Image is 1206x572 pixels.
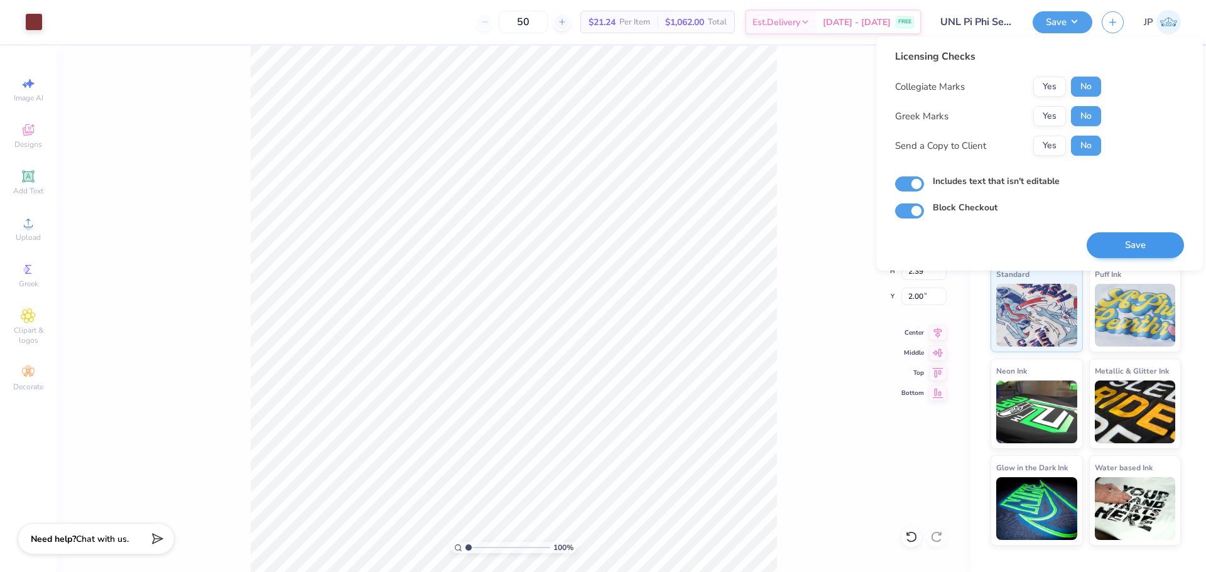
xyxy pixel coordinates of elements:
span: Clipart & logos [6,325,50,345]
span: Puff Ink [1095,267,1121,281]
div: Greek Marks [895,109,948,124]
span: $1,062.00 [665,16,704,29]
img: Glow in the Dark Ink [996,477,1077,540]
img: Metallic & Glitter Ink [1095,380,1176,443]
strong: Need help? [31,533,76,545]
button: Yes [1033,77,1066,97]
img: Standard [996,284,1077,347]
span: 100 % [553,542,573,553]
span: Center [901,328,924,337]
img: Neon Ink [996,380,1077,443]
span: Top [901,369,924,377]
button: Save [1033,11,1092,33]
span: Decorate [13,382,43,392]
a: JP [1144,10,1181,35]
button: Save [1087,232,1184,258]
label: Includes text that isn't editable [933,175,1060,188]
span: Chat with us. [76,533,129,545]
div: Collegiate Marks [895,80,965,94]
button: Yes [1033,106,1066,126]
img: Water based Ink [1095,477,1176,540]
span: JP [1144,15,1153,30]
span: Bottom [901,389,924,397]
div: Licensing Checks [895,49,1101,64]
img: John Paul Torres [1156,10,1181,35]
img: Puff Ink [1095,284,1176,347]
span: Middle [901,348,924,357]
span: Glow in the Dark Ink [996,461,1068,474]
span: Per Item [619,16,650,29]
span: Designs [14,139,42,149]
span: Water based Ink [1095,461,1153,474]
div: Send a Copy to Client [895,139,986,153]
label: Block Checkout [933,201,997,214]
span: Standard [996,267,1029,281]
span: Image AI [14,93,43,103]
span: Add Text [13,186,43,196]
span: Neon Ink [996,364,1027,377]
input: – – [499,11,548,33]
span: FREE [898,18,911,26]
button: No [1071,106,1101,126]
span: Greek [19,279,38,289]
button: Yes [1033,136,1066,156]
span: [DATE] - [DATE] [823,16,891,29]
span: Metallic & Glitter Ink [1095,364,1169,377]
input: Untitled Design [931,9,1023,35]
span: Est. Delivery [752,16,800,29]
span: Total [708,16,727,29]
button: No [1071,136,1101,156]
button: No [1071,77,1101,97]
span: $21.24 [589,16,616,29]
span: Upload [16,232,41,242]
